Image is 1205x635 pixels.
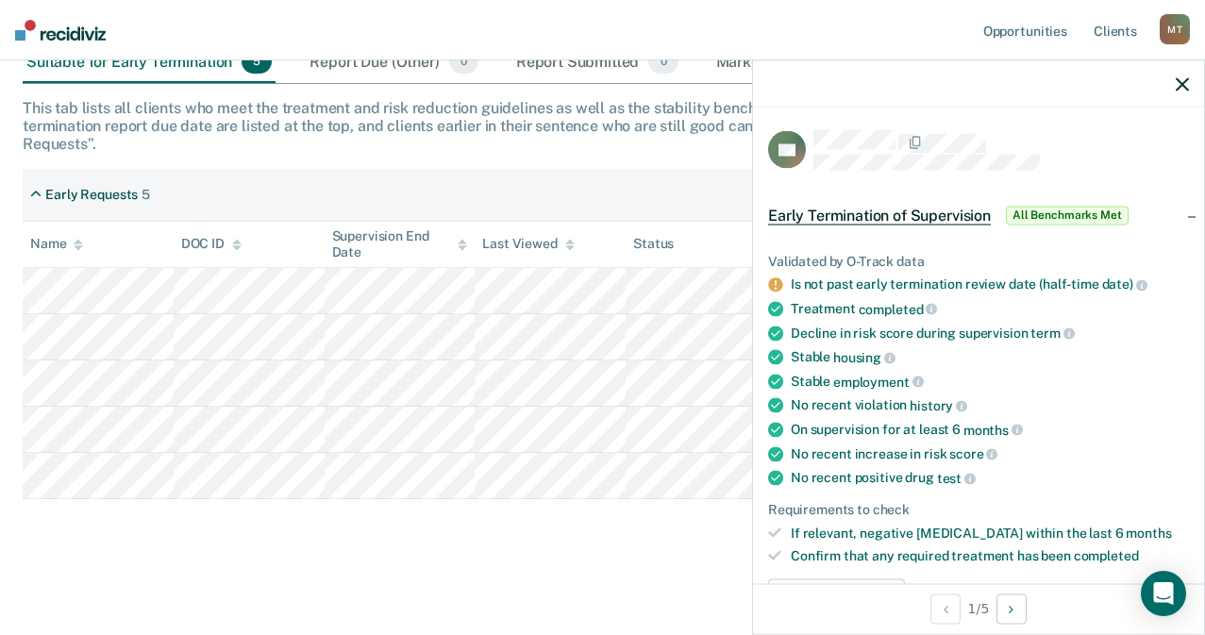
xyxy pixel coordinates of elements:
[791,548,1189,564] div: Confirm that any required treatment has been
[633,236,674,252] div: Status
[791,470,1189,487] div: No recent positive drug
[482,236,574,252] div: Last Viewed
[306,42,481,83] div: Report Due (Other)
[181,236,242,252] div: DOC ID
[1074,548,1139,563] span: completed
[242,49,272,74] span: 5
[512,42,682,83] div: Report Submitted
[768,206,991,225] span: Early Termination of Supervision
[332,228,468,260] div: Supervision End Date
[791,525,1189,541] div: If relevant, negative [MEDICAL_DATA] within the last 6
[23,99,1182,154] div: This tab lists all clients who meet the treatment and risk reduction guidelines as well as the st...
[996,593,1027,624] button: Next Opportunity
[1141,571,1186,616] div: Open Intercom Messenger
[768,579,905,617] button: Update eligibility
[791,373,1189,390] div: Stable
[930,593,961,624] button: Previous Opportunity
[937,470,976,485] span: test
[791,300,1189,317] div: Treatment
[859,301,938,316] span: completed
[791,276,1189,293] div: Is not past early termination review date (half-time date)
[648,49,678,74] span: 0
[963,422,1023,437] span: months
[833,374,923,389] span: employment
[449,49,478,74] span: 0
[23,42,276,83] div: Suitable for Early Termination
[142,187,150,203] div: 5
[1006,206,1129,225] span: All Benchmarks Met
[791,445,1189,462] div: No recent increase in risk
[791,397,1189,414] div: No recent violation
[949,446,997,461] span: score
[753,583,1204,633] div: 1 / 5
[15,20,106,41] img: Recidiviz
[753,185,1204,245] div: Early Termination of SupervisionAll Benchmarks Met
[1126,525,1171,540] span: months
[712,42,880,83] div: Marked Ineligible
[768,253,1189,269] div: Validated by O-Track data
[910,398,967,413] span: history
[833,349,895,364] span: housing
[1160,14,1190,44] div: M T
[45,187,138,203] div: Early Requests
[791,325,1189,342] div: Decline in risk score during supervision
[791,349,1189,366] div: Stable
[30,236,83,252] div: Name
[768,501,1189,517] div: Requirements to check
[1030,326,1074,341] span: term
[791,421,1189,438] div: On supervision for at least 6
